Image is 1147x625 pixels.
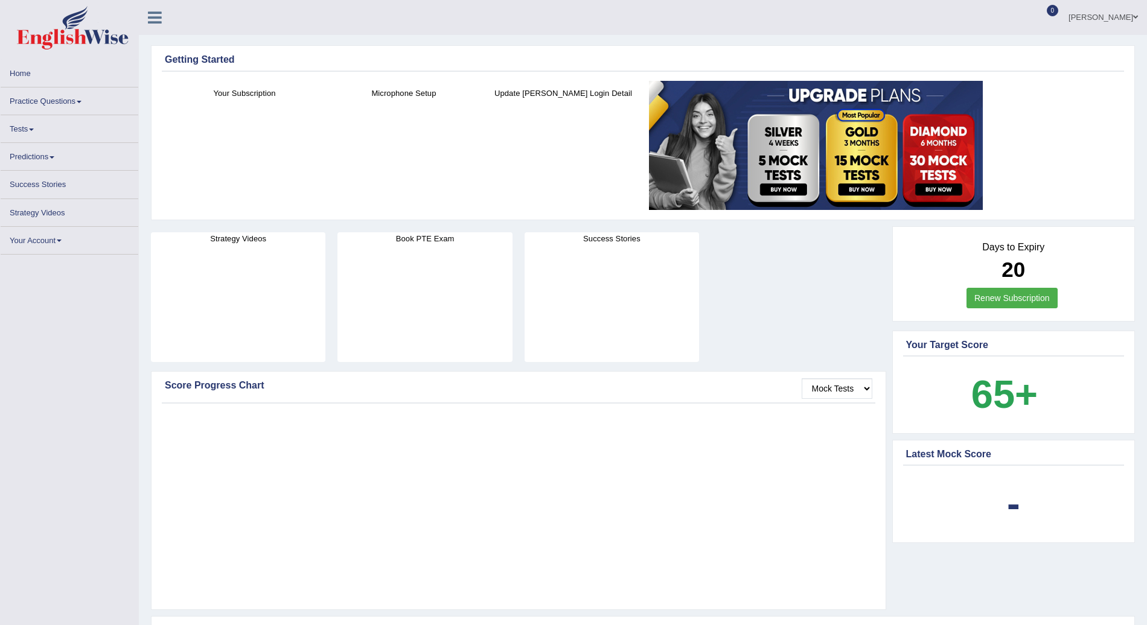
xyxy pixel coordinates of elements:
[151,232,325,245] h4: Strategy Videos
[1002,258,1025,281] b: 20
[165,52,1121,67] div: Getting Started
[971,372,1038,416] b: 65+
[906,338,1122,352] div: Your Target Score
[337,232,512,245] h4: Book PTE Exam
[966,288,1058,308] a: Renew Subscription
[330,87,478,100] h4: Microphone Setup
[1,143,138,167] a: Predictions
[1,60,138,83] a: Home
[649,81,983,210] img: small5.jpg
[1,199,138,223] a: Strategy Videos
[906,447,1122,462] div: Latest Mock Score
[1,227,138,250] a: Your Account
[490,87,637,100] h4: Update [PERSON_NAME] Login Detail
[525,232,699,245] h4: Success Stories
[906,242,1122,253] h4: Days to Expiry
[1,171,138,194] a: Success Stories
[1047,5,1059,16] span: 0
[1,87,138,111] a: Practice Questions
[1,115,138,139] a: Tests
[171,87,318,100] h4: Your Subscription
[1007,481,1020,525] b: -
[165,378,872,393] div: Score Progress Chart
